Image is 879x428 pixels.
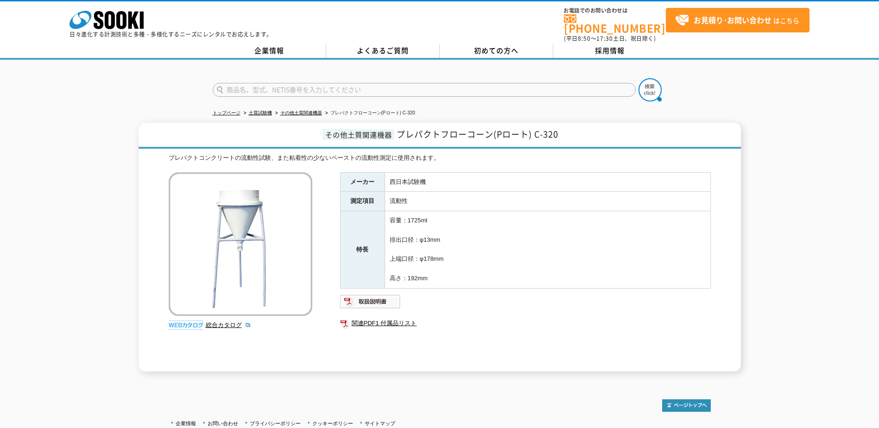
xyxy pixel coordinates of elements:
[675,13,799,27] span: はこちら
[340,300,401,307] a: 取扱説明書
[323,129,394,140] span: その他土質関連機器
[340,192,385,211] th: 測定項目
[474,45,519,56] span: 初めての方へ
[340,172,385,192] th: メーカー
[169,153,711,163] div: プレパクトコンクリートの流動性試験、また粘着性の少ないペーストの流動性測定に使用されます。
[639,78,662,101] img: btn_search.png
[365,421,395,426] a: サイトマップ
[564,34,656,43] span: (平日 ～ 土日、祝日除く)
[208,421,238,426] a: お問い合わせ
[666,8,809,32] a: お見積り･お問い合わせはこちら
[340,317,711,329] a: 関連PDF1 付属品リスト
[280,110,322,115] a: その他土質関連機器
[70,31,272,37] p: 日々進化する計測技術と多種・多様化するニーズにレンタルでお応えします。
[206,321,251,328] a: 総合カタログ
[169,321,203,330] img: webカタログ
[213,44,326,58] a: 企業情報
[213,83,636,97] input: 商品名、型式、NETIS番号を入力してください
[564,14,666,33] a: [PHONE_NUMBER]
[385,172,710,192] td: 西日本試験機
[578,34,591,43] span: 8:50
[397,128,558,140] span: プレパクトフローコーン(Pロート) C-320
[213,110,240,115] a: トップページ
[312,421,353,426] a: クッキーポリシー
[564,8,666,13] span: お電話でのお問い合わせは
[250,421,301,426] a: プライバシーポリシー
[340,294,401,309] img: 取扱説明書
[662,399,711,412] img: トップページへ
[323,108,415,118] li: プレパクトフローコーン(Pロート) C-320
[596,34,613,43] span: 17:30
[176,421,196,426] a: 企業情報
[326,44,440,58] a: よくあるご質問
[249,110,272,115] a: 土質試験機
[385,192,710,211] td: 流動性
[440,44,553,58] a: 初めての方へ
[385,211,710,289] td: 容量：1725ml 排出口径：φ13mm 上端口径：φ178mm 高さ：192mm
[553,44,667,58] a: 採用情報
[340,211,385,289] th: 特長
[169,172,312,316] img: プレパクトフローコーン(Pロート) C-320
[694,14,771,25] strong: お見積り･お問い合わせ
